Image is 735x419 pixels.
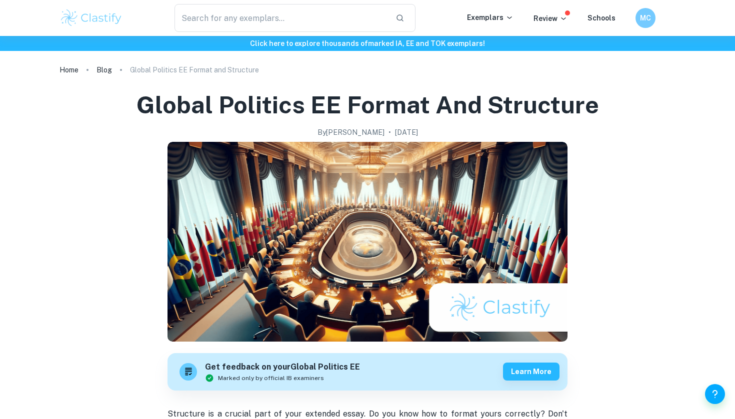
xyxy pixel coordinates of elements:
a: Home [59,63,78,77]
h1: Global Politics EE Format and Structure [136,89,599,121]
button: MC [635,8,655,28]
p: • [388,127,391,138]
img: Global Politics EE Format and Structure cover image [167,142,567,342]
h2: By [PERSON_NAME] [317,127,384,138]
a: Blog [96,63,112,77]
input: Search for any exemplars... [174,4,387,32]
img: Clastify logo [59,8,123,28]
button: Learn more [503,363,559,381]
a: Get feedback on yourGlobal Politics EEMarked only by official IB examinersLearn more [167,353,567,391]
a: Schools [587,14,615,22]
h6: Click here to explore thousands of marked IA, EE and TOK exemplars ! [2,38,733,49]
h6: MC [640,12,651,23]
span: Marked only by official IB examiners [218,374,324,383]
p: Exemplars [467,12,513,23]
h2: [DATE] [395,127,418,138]
h6: Get feedback on your Global Politics EE [205,361,360,374]
p: Review [533,13,567,24]
p: Global Politics EE Format and Structure [130,64,259,75]
button: Help and Feedback [705,384,725,404]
